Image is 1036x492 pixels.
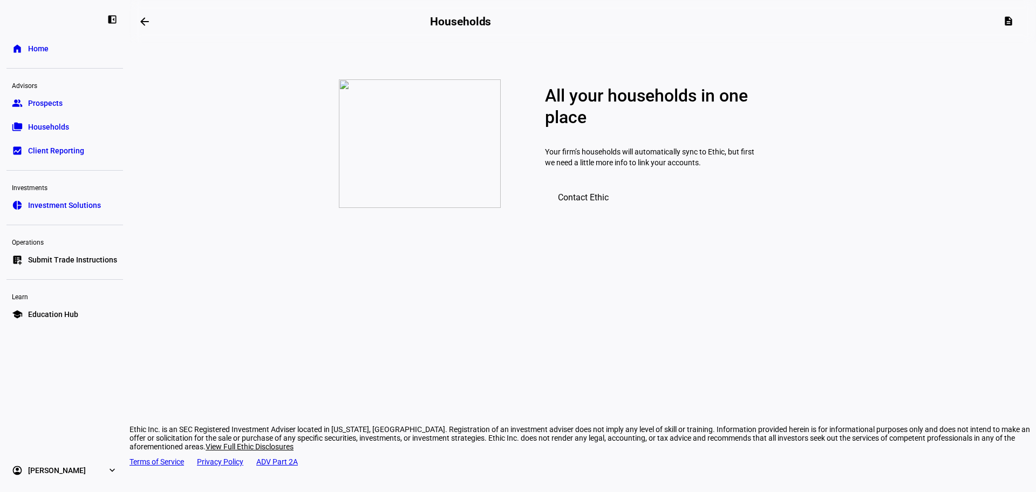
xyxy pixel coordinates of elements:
[6,77,123,92] div: Advisors
[6,234,123,249] div: Operations
[256,457,298,466] a: ADV Part 2A
[12,309,23,320] eth-mat-symbol: school
[1003,16,1014,26] mat-icon: description
[6,288,123,304] div: Learn
[12,200,23,211] eth-mat-symbol: pie_chart
[206,442,294,451] span: View Full Ethic Disclosures
[6,194,123,216] a: pie_chartInvestment Solutions
[12,43,23,54] eth-mat-symbol: home
[12,254,23,265] eth-mat-symbol: list_alt_add
[12,465,23,476] eth-mat-symbol: account_circle
[6,92,123,114] a: groupProspects
[6,140,123,161] a: bid_landscapeClient Reporting
[28,122,69,132] span: Households
[28,254,117,265] span: Submit Trade Instructions
[545,136,755,179] p: Your firm’s households will automatically sync to Ethic, but first we need a little more info to ...
[197,457,243,466] a: Privacy Policy
[12,145,23,156] eth-mat-symbol: bid_landscape
[6,179,123,194] div: Investments
[28,43,49,54] span: Home
[107,14,118,25] eth-mat-symbol: left_panel_close
[430,15,491,28] h2: Households
[28,200,101,211] span: Investment Solutions
[339,79,501,208] img: zero-household.png
[28,309,78,320] span: Education Hub
[545,186,622,208] button: Contact Ethic
[129,457,184,466] a: Terms of Service
[28,98,63,109] span: Prospects
[107,465,118,476] eth-mat-symbol: expand_more
[6,38,123,59] a: homeHome
[6,116,123,138] a: folder_copyHouseholds
[28,145,84,156] span: Client Reporting
[558,192,609,203] span: Contact Ethic
[28,465,86,476] span: [PERSON_NAME]
[12,122,23,132] eth-mat-symbol: folder_copy
[545,85,755,128] p: All your households in one place
[138,15,151,28] mat-icon: arrow_backwards
[12,98,23,109] eth-mat-symbol: group
[129,425,1036,451] div: Ethic Inc. is an SEC Registered Investment Adviser located in [US_STATE], [GEOGRAPHIC_DATA]. Regi...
